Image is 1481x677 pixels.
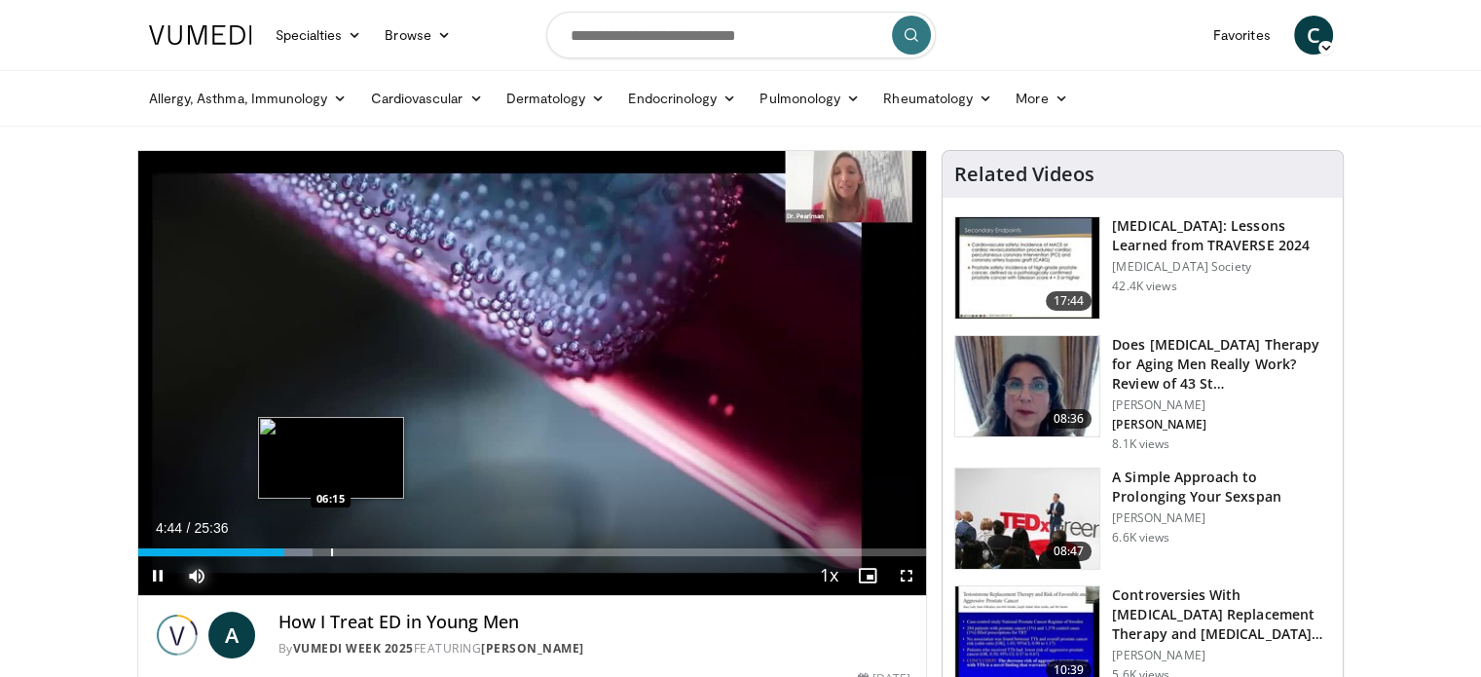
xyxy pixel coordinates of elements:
[955,336,1099,437] img: 4d4bce34-7cbb-4531-8d0c-5308a71d9d6c.150x105_q85_crop-smart_upscale.jpg
[955,469,1099,570] img: c4bd4661-e278-4c34-863c-57c104f39734.150x105_q85_crop-smart_upscale.jpg
[258,417,404,499] img: image.jpeg
[156,520,182,536] span: 4:44
[373,16,463,55] a: Browse
[1112,585,1331,644] h3: Controversies With [MEDICAL_DATA] Replacement Therapy and [MEDICAL_DATA] Can…
[293,640,414,657] a: Vumedi Week 2025
[954,163,1094,186] h4: Related Videos
[278,612,911,633] h4: How I Treat ED in Young Men
[187,520,191,536] span: /
[138,151,927,596] video-js: Video Player
[358,79,494,118] a: Cardiovascular
[1202,16,1282,55] a: Favorites
[887,556,926,595] button: Fullscreen
[546,12,936,58] input: Search topics, interventions
[871,79,1004,118] a: Rheumatology
[954,335,1331,452] a: 08:36 Does [MEDICAL_DATA] Therapy for Aging Men Really Work? Review of 43 St… [PERSON_NAME] [PERS...
[177,556,216,595] button: Mute
[137,79,359,118] a: Allergy, Asthma, Immunology
[1294,16,1333,55] a: C
[208,612,255,658] a: A
[1112,216,1331,255] h3: [MEDICAL_DATA]: Lessons Learned from TRAVERSE 2024
[809,556,848,595] button: Playback Rate
[1046,291,1092,311] span: 17:44
[1046,542,1092,561] span: 08:47
[264,16,374,55] a: Specialties
[954,468,1331,571] a: 08:47 A Simple Approach to Prolonging Your Sexspan [PERSON_NAME] 6.6K views
[278,640,911,658] div: By FEATURING
[194,520,228,536] span: 25:36
[1112,335,1331,394] h3: Does [MEDICAL_DATA] Therapy for Aging Men Really Work? Review of 43 St…
[1112,279,1176,294] p: 42.4K views
[1112,530,1169,545] p: 6.6K views
[138,556,177,595] button: Pause
[954,216,1331,320] a: 17:44 [MEDICAL_DATA]: Lessons Learned from TRAVERSE 2024 [MEDICAL_DATA] Society 42.4K views
[616,79,748,118] a: Endocrinology
[1112,417,1331,433] p: [PERSON_NAME]
[1004,79,1079,118] a: More
[748,79,871,118] a: Pulmonology
[1112,436,1169,452] p: 8.1K views
[1112,468,1331,507] h3: A Simple Approach to Prolonging Your Sexspan
[848,556,887,595] button: Enable picture-in-picture mode
[149,25,252,45] img: VuMedi Logo
[138,548,927,556] div: Progress Bar
[1046,409,1092,429] span: 08:36
[481,640,584,657] a: [PERSON_NAME]
[154,612,201,658] img: Vumedi Week 2025
[1112,510,1331,526] p: [PERSON_NAME]
[1112,648,1331,663] p: [PERSON_NAME]
[955,217,1099,319] img: 1317c62a-2f0d-4360-bee0-b1bff80fed3c.150x105_q85_crop-smart_upscale.jpg
[1112,259,1331,275] p: [MEDICAL_DATA] Society
[495,79,617,118] a: Dermatology
[1112,397,1331,413] p: [PERSON_NAME]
